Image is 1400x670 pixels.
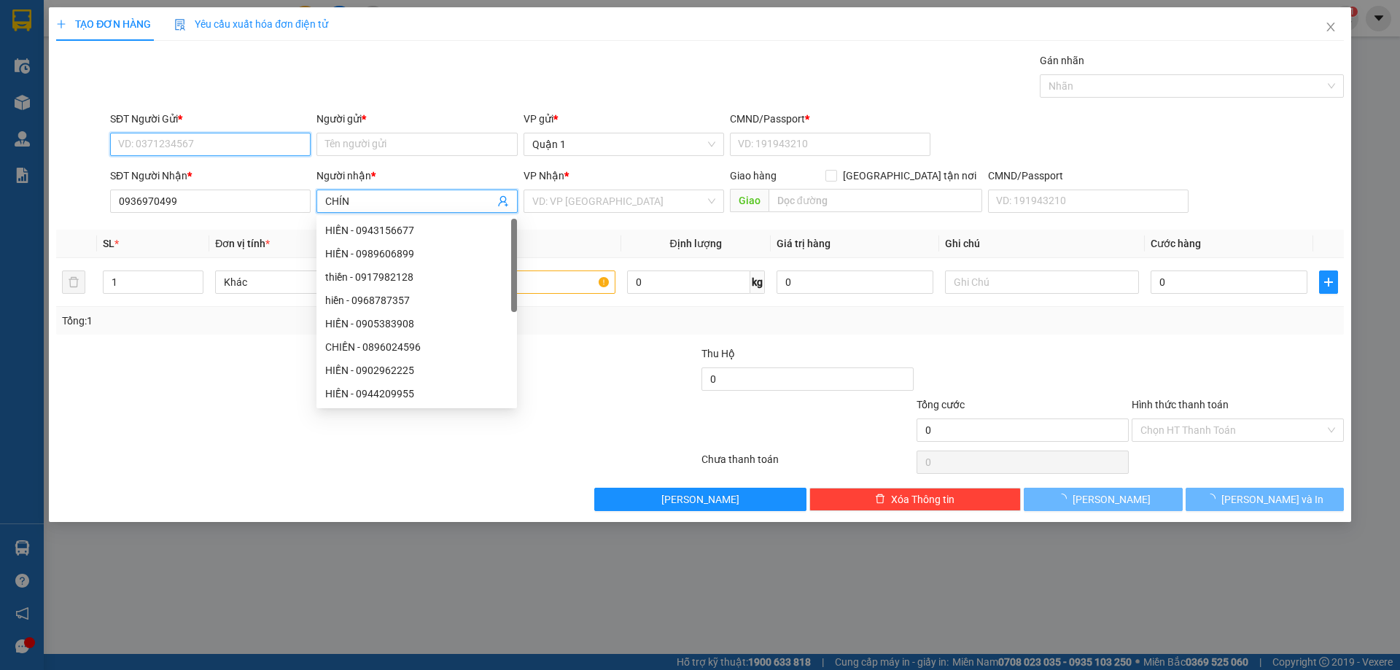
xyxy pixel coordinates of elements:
[730,170,777,182] span: Giao hàng
[62,313,540,329] div: Tổng: 1
[1186,488,1344,511] button: [PERSON_NAME] và In
[316,111,517,127] div: Người gửi
[215,238,270,249] span: Đơn vị tính
[316,265,517,289] div: thiền - 0917982128
[103,238,114,249] span: SL
[730,111,930,127] div: CMND/Passport
[497,195,509,207] span: user-add
[325,386,508,402] div: HIỀN - 0944209955
[1073,491,1151,507] span: [PERSON_NAME]
[316,312,517,335] div: HIỀN - 0905383908
[524,170,564,182] span: VP Nhận
[1132,399,1229,410] label: Hình thức thanh toán
[421,270,615,294] input: VD: Bàn, Ghế
[316,242,517,265] div: HIỀN - 0989606899
[939,230,1145,258] th: Ghi chú
[1310,7,1351,48] button: Close
[174,19,186,31] img: icon
[316,219,517,242] div: HIỀN - 0943156677
[945,270,1139,294] input: Ghi Chú
[891,491,954,507] span: Xóa Thông tin
[224,271,400,293] span: Khác
[56,19,66,29] span: plus
[56,18,151,30] span: TẠO ĐƠN HÀNG
[670,238,722,249] span: Định lượng
[316,289,517,312] div: hiền - 0968787357
[1320,276,1337,288] span: plus
[316,168,517,184] div: Người nhận
[988,168,1189,184] div: CMND/Passport
[325,222,508,238] div: HIỀN - 0943156677
[62,270,85,294] button: delete
[316,359,517,382] div: HIỀN - 0902962225
[1221,491,1323,507] span: [PERSON_NAME] và In
[875,494,885,505] span: delete
[1205,494,1221,504] span: loading
[777,238,831,249] span: Giá trị hàng
[524,111,724,127] div: VP gửi
[1057,494,1073,504] span: loading
[110,111,311,127] div: SĐT Người Gửi
[1024,488,1182,511] button: [PERSON_NAME]
[1319,270,1338,294] button: plus
[174,18,328,30] span: Yêu cầu xuất hóa đơn điện tử
[325,292,508,308] div: hiền - 0968787357
[110,168,311,184] div: SĐT Người Nhận
[325,339,508,355] div: CHIỀN - 0896024596
[837,168,982,184] span: [GEOGRAPHIC_DATA] tận nơi
[917,399,965,410] span: Tổng cước
[700,451,915,477] div: Chưa thanh toán
[325,362,508,378] div: HIỀN - 0902962225
[325,246,508,262] div: HIỀN - 0989606899
[325,316,508,332] div: HIỀN - 0905383908
[730,189,769,212] span: Giao
[809,488,1022,511] button: deleteXóa Thông tin
[316,382,517,405] div: HIỀN - 0944209955
[594,488,806,511] button: [PERSON_NAME]
[1151,238,1201,249] span: Cước hàng
[1325,21,1337,33] span: close
[316,335,517,359] div: CHIỀN - 0896024596
[701,348,735,359] span: Thu Hộ
[661,491,739,507] span: [PERSON_NAME]
[532,133,715,155] span: Quận 1
[325,269,508,285] div: thiền - 0917982128
[1040,55,1084,66] label: Gán nhãn
[769,189,982,212] input: Dọc đường
[750,270,765,294] span: kg
[777,270,933,294] input: 0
